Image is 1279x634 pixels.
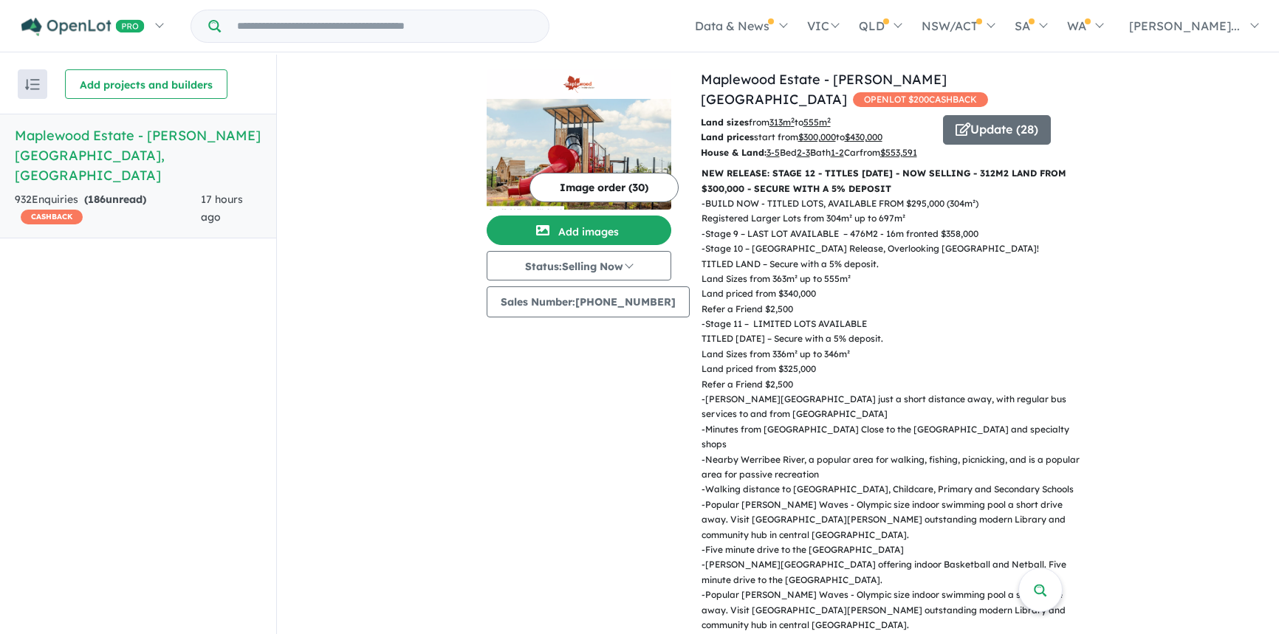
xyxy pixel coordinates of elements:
p: - BUILD NOW - TITLED LOTS, AVAILABLE FROM $295,000 (304m²) Registered Larger Lots from 304m² up t... [702,196,1082,227]
span: 186 [88,193,106,206]
button: Add images [487,216,671,245]
button: Image order (30) [529,173,679,202]
button: Update (28) [943,115,1051,145]
img: sort.svg [25,79,40,90]
u: 3-5 [767,147,780,158]
img: Maplewood Estate - Melton South [487,99,671,210]
strong: ( unread) [84,193,146,206]
b: Land sizes [701,117,749,128]
p: - [PERSON_NAME][GEOGRAPHIC_DATA] just a short distance away, with regular bus services to and fro... [702,392,1082,422]
p: NEW RELEASE: STAGE 12 - TITLES [DATE] - NOW SELLING - 312M2 LAND FROM $300,000 - SECURE WITH A 5%... [702,166,1070,196]
u: 313 m [769,117,795,128]
p: - Stage 11 – LIMITED LOTS AVAILABLE TITLED [DATE] – Secure with a 5% deposit. Land Sizes from 336... [702,317,1082,392]
p: from [701,115,932,130]
p: - Minutes from [GEOGRAPHIC_DATA] Close to the [GEOGRAPHIC_DATA] and specialty shops [702,422,1082,452]
input: Try estate name, suburb, builder or developer [224,10,546,42]
span: [PERSON_NAME]... [1129,18,1240,33]
p: - Stage 9 – LAST LOT AVAILABLE – 476M2 - 16m fronted $358,000 [702,227,1082,241]
button: Add projects and builders [65,69,227,99]
p: - Stage 10 – [GEOGRAPHIC_DATA] Release, Overlooking [GEOGRAPHIC_DATA]! TITLED LAND – Secure with ... [702,241,1082,317]
u: $ 300,000 [798,131,836,142]
p: start from [701,130,932,145]
sup: 2 [791,116,795,124]
p: - Walking distance to [GEOGRAPHIC_DATA], Childcare, Primary and Secondary Schools [702,482,1082,497]
b: House & Land: [701,147,767,158]
sup: 2 [827,116,831,124]
u: $ 430,000 [845,131,882,142]
img: Maplewood Estate - Melton South Logo [493,75,665,93]
p: - Nearby Werribee River, a popular area for walking, fishing, picnicking, and is a popular area f... [702,452,1082,483]
u: 1-2 [831,147,844,158]
p: - Five minute drive to the [GEOGRAPHIC_DATA] [702,542,1082,557]
span: OPENLOT $ 200 CASHBACK [853,92,988,107]
button: Status:Selling Now [487,251,671,280]
p: Bed Bath Car from [701,145,932,160]
button: Sales Number:[PHONE_NUMBER] [487,286,690,317]
u: 2-3 [797,147,810,158]
u: $ 553,591 [880,147,917,158]
u: 555 m [803,117,831,128]
img: Openlot PRO Logo White [21,18,145,36]
h5: Maplewood Estate - [PERSON_NAME][GEOGRAPHIC_DATA] , [GEOGRAPHIC_DATA] [15,125,261,185]
span: to [795,117,831,128]
a: Maplewood Estate - [PERSON_NAME][GEOGRAPHIC_DATA] [701,71,947,108]
b: Land prices [701,131,754,142]
a: Maplewood Estate - Melton South LogoMaplewood Estate - Melton South [487,69,671,210]
p: - Popular [PERSON_NAME] Waves - Olympic size indoor swimming pool a short drive away. Visit [GEOG... [702,588,1082,633]
p: - Popular [PERSON_NAME] Waves - Olympic size indoor swimming pool a short drive away. Visit [GEOG... [702,497,1082,542]
span: to [836,131,882,142]
div: 932 Enquir ies [15,191,201,227]
span: CASHBACK [21,210,83,224]
span: 17 hours ago [201,193,243,224]
p: - [PERSON_NAME][GEOGRAPHIC_DATA] offering indoor Basketball and Netball. Five minute drive to the... [702,557,1082,588]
